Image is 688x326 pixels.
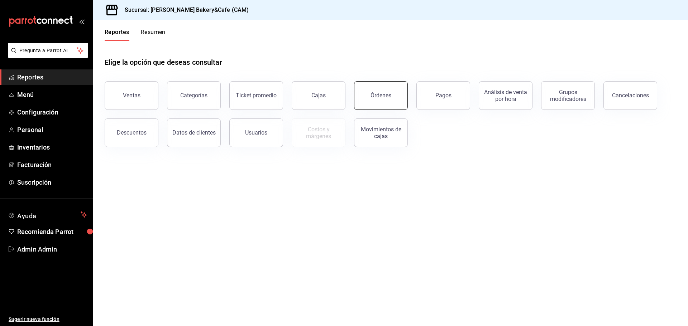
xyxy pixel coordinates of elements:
button: Usuarios [229,118,283,147]
span: Inventarios [17,142,87,152]
span: Suscripción [17,177,87,187]
h1: Elige la opción que deseas consultar [105,57,222,68]
div: Ventas [123,92,140,99]
span: Personal [17,125,87,135]
div: Movimientos de cajas [359,126,403,140]
a: Cajas [292,81,345,110]
div: Datos de clientes [172,129,216,136]
button: Descuentos [105,118,158,147]
div: Grupos modificadores [546,89,590,102]
div: Cajas [311,91,326,100]
span: Menú [17,90,87,99]
button: Órdenes [354,81,408,110]
button: Pregunta a Parrot AI [8,43,88,58]
div: navigation tabs [105,29,166,41]
div: Análisis de venta por hora [483,89,528,102]
button: Reportes [105,29,129,41]
button: Ticket promedio [229,81,283,110]
span: Reportes [17,72,87,82]
span: Configuración [17,107,87,117]
button: Pagos [416,81,470,110]
button: Resumen [141,29,166,41]
button: open_drawer_menu [79,19,85,24]
div: Pagos [435,92,451,99]
div: Órdenes [371,92,391,99]
span: Sugerir nueva función [9,316,87,323]
button: Contrata inventarios para ver este reporte [292,118,345,147]
button: Análisis de venta por hora [479,81,532,110]
button: Movimientos de cajas [354,118,408,147]
button: Grupos modificadores [541,81,595,110]
div: Ticket promedio [236,92,277,99]
button: Cancelaciones [603,81,657,110]
span: Admin Admin [17,244,87,254]
span: Ayuda [17,210,78,219]
button: Datos de clientes [167,118,221,147]
span: Recomienda Parrot [17,227,87,237]
div: Cancelaciones [612,92,649,99]
div: Costos y márgenes [296,126,341,140]
div: Usuarios [245,129,267,136]
span: Facturación [17,160,87,170]
a: Pregunta a Parrot AI [5,52,88,59]
button: Ventas [105,81,158,110]
div: Categorías [180,92,207,99]
div: Descuentos [117,129,147,136]
h3: Sucursal: [PERSON_NAME] Bakery&Cafe (CAM) [119,6,249,14]
span: Pregunta a Parrot AI [19,47,77,54]
button: Categorías [167,81,221,110]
